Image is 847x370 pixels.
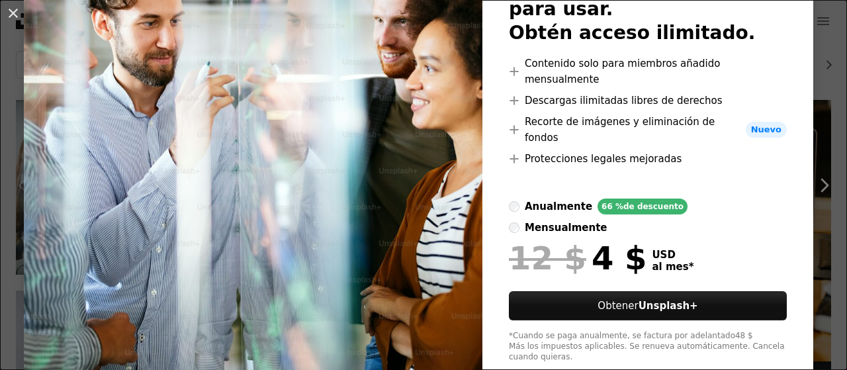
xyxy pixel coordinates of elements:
li: Descargas ilimitadas libres de derechos [509,93,787,109]
span: al mes * [652,261,693,273]
div: *Cuando se paga anualmente, se factura por adelantado 48 $ Más los impuestos aplicables. Se renue... [509,331,787,363]
span: Nuevo [746,122,787,138]
li: Protecciones legales mejoradas [509,151,787,167]
li: Recorte de imágenes y eliminación de fondos [509,114,787,146]
strong: Unsplash+ [639,300,698,312]
div: 66 % de descuento [598,199,688,214]
input: mensualmente [509,222,519,233]
div: 4 $ [509,241,646,275]
button: ObtenerUnsplash+ [509,291,787,320]
input: anualmente66 %de descuento [509,201,519,212]
div: anualmente [525,199,592,214]
span: 12 $ [509,241,586,275]
div: mensualmente [525,220,607,236]
span: USD [652,249,693,261]
li: Contenido solo para miembros añadido mensualmente [509,56,787,87]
